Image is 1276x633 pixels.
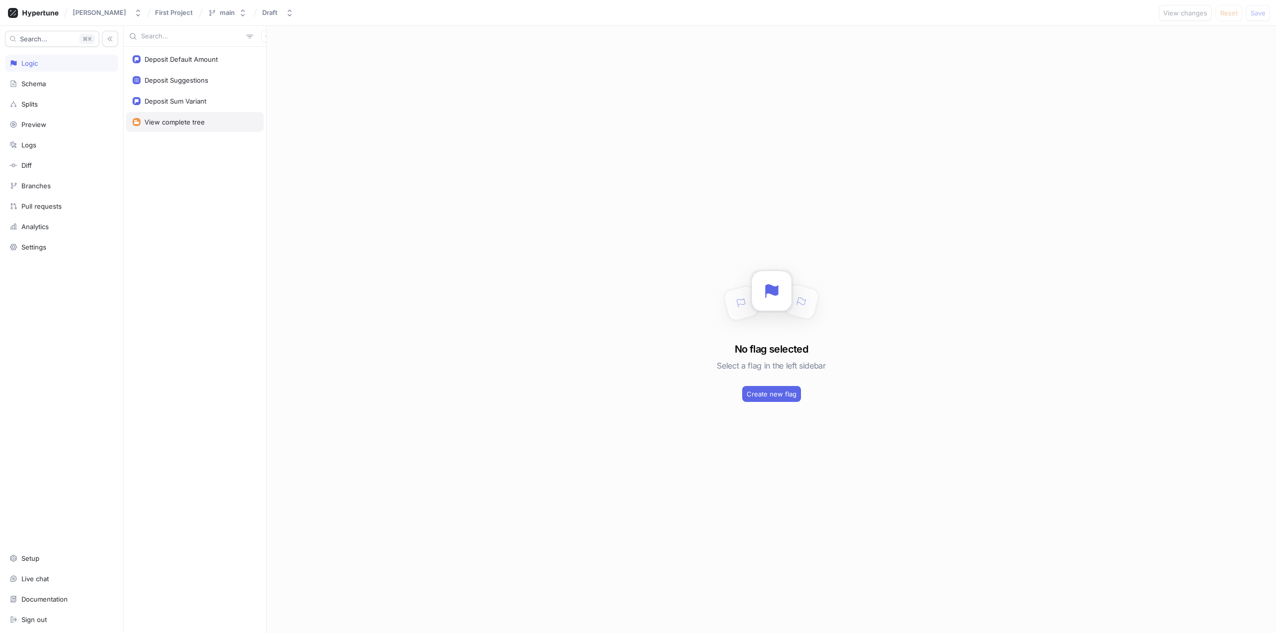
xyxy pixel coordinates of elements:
button: Save [1246,5,1270,21]
span: First Project [155,9,193,16]
div: Deposit Suggestions [145,76,208,84]
span: Create new flag [747,391,797,397]
div: K [79,34,95,44]
div: Logic [21,59,38,67]
div: Preview [21,121,46,128]
h5: Select a flag in the left sidebar [717,357,825,375]
div: Setup [21,554,39,562]
div: Logs [21,141,36,149]
input: Search... [141,31,242,41]
div: Documentation [21,595,68,603]
button: Draft [258,4,298,21]
div: Draft [262,8,278,17]
div: Analytics [21,223,49,231]
div: Settings [21,243,46,251]
span: Save [1251,10,1266,16]
h3: No flag selected [735,342,808,357]
div: Branches [21,182,51,190]
div: main [220,8,235,17]
button: Reset [1216,5,1242,21]
button: Search...K [5,31,99,47]
div: View complete tree [145,118,205,126]
div: Live chat [21,575,49,583]
button: View changes [1159,5,1212,21]
span: View changes [1163,10,1207,16]
div: Diff [21,161,32,169]
div: Deposit Default Amount [145,55,218,63]
span: Search... [20,36,47,42]
div: Schema [21,80,46,88]
button: Create new flag [742,386,801,402]
div: Pull requests [21,202,62,210]
div: [PERSON_NAME] [73,8,126,17]
span: Reset [1220,10,1238,16]
button: main [204,4,251,21]
button: [PERSON_NAME] [69,4,146,21]
div: Splits [21,100,38,108]
a: Documentation [5,591,118,608]
div: Sign out [21,616,47,624]
div: Deposit Sum Variant [145,97,206,105]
